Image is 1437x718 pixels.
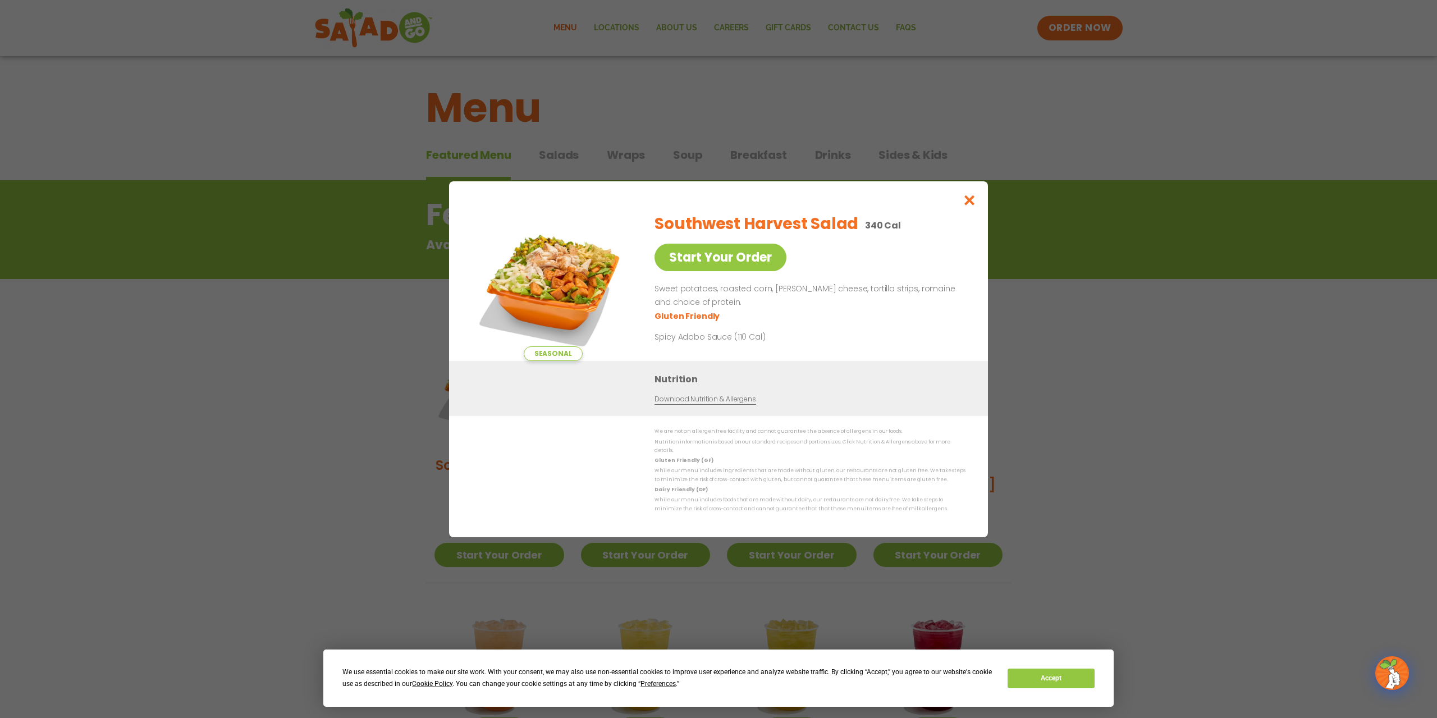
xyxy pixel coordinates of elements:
[655,394,756,405] a: Download Nutrition & Allergens
[951,181,988,219] button: Close modal
[655,310,721,322] li: Gluten Friendly
[655,437,965,455] p: Nutrition information is based on our standard recipes and portion sizes. Click Nutrition & Aller...
[655,331,862,342] p: Spicy Adobo Sauce (110 Cal)
[640,680,676,688] span: Preferences
[655,496,965,513] p: While our menu includes foods that are made without dairy, our restaurants are not dairy free. We...
[655,457,713,464] strong: Gluten Friendly (GF)
[655,467,965,484] p: While our menu includes ingredients that are made without gluten, our restaurants are not gluten ...
[655,212,858,236] h2: Southwest Harvest Salad
[865,218,901,232] p: 340 Cal
[655,427,965,436] p: We are not an allergen free facility and cannot guarantee the absence of allergens in our foods.
[412,680,452,688] span: Cookie Policy
[655,244,786,271] a: Start Your Order
[655,372,971,386] h3: Nutrition
[323,650,1114,707] div: Cookie Consent Prompt
[1008,669,1094,688] button: Accept
[524,346,583,361] span: Seasonal
[655,486,707,493] strong: Dairy Friendly (DF)
[474,204,631,361] img: Featured product photo for Southwest Harvest Salad
[655,282,961,309] p: Sweet potatoes, roasted corn, [PERSON_NAME] cheese, tortilla strips, romaine and choice of protein.
[1376,657,1408,689] img: wpChatIcon
[342,666,994,690] div: We use essential cookies to make our site work. With your consent, we may also use non-essential ...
